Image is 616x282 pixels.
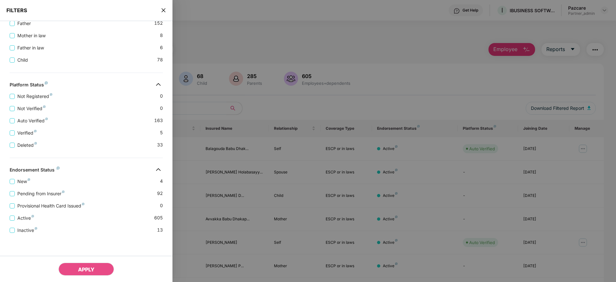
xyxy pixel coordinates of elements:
img: svg+xml;base64,PHN2ZyB4bWxucz0iaHR0cDovL3d3dy53My5vcmcvMjAwMC9zdmciIHdpZHRoPSI4IiBoZWlnaHQ9IjgiIH... [82,203,84,205]
span: 4 [160,178,163,185]
span: Inactive [15,227,40,234]
span: 13 [157,226,163,234]
span: 152 [154,20,163,27]
span: close [161,7,166,13]
span: 0 [160,105,163,112]
img: svg+xml;base64,PHN2ZyB4bWxucz0iaHR0cDovL3d3dy53My5vcmcvMjAwMC9zdmciIHdpZHRoPSI4IiBoZWlnaHQ9IjgiIH... [43,105,46,108]
span: Not Verified [15,105,48,112]
span: New [15,178,33,185]
span: Father [15,20,33,27]
img: svg+xml;base64,PHN2ZyB4bWxucz0iaHR0cDovL3d3dy53My5vcmcvMjAwMC9zdmciIHdpZHRoPSIzMiIgaGVpZ2h0PSIzMi... [153,164,163,175]
span: 163 [154,117,163,124]
span: 0 [160,202,163,209]
span: 33 [157,141,163,149]
span: Auto Verified [15,117,50,124]
img: svg+xml;base64,PHN2ZyB4bWxucz0iaHR0cDovL3d3dy53My5vcmcvMjAwMC9zdmciIHdpZHRoPSIzMiIgaGVpZ2h0PSIzMi... [153,79,163,90]
span: 92 [157,190,163,197]
img: svg+xml;base64,PHN2ZyB4bWxucz0iaHR0cDovL3d3dy53My5vcmcvMjAwMC9zdmciIHdpZHRoPSI4IiBoZWlnaHQ9IjgiIH... [31,215,34,217]
span: Mother in law [15,32,48,39]
span: 8 [160,32,163,39]
span: Active [15,215,37,222]
span: Provisional Health Card Issued [15,202,87,209]
span: Deleted [15,142,40,149]
img: svg+xml;base64,PHN2ZyB4bWxucz0iaHR0cDovL3d3dy53My5vcmcvMjAwMC9zdmciIHdpZHRoPSI4IiBoZWlnaHQ9IjgiIH... [28,178,30,181]
div: Platform Status [10,82,48,90]
span: 6 [160,44,163,51]
span: FILTERS [6,7,27,13]
span: Child [15,57,31,64]
img: svg+xml;base64,PHN2ZyB4bWxucz0iaHR0cDovL3d3dy53My5vcmcvMjAwMC9zdmciIHdpZHRoPSI4IiBoZWlnaHQ9IjgiIH... [62,190,65,193]
span: 605 [154,214,163,222]
span: APPLY [78,266,94,273]
img: svg+xml;base64,PHN2ZyB4bWxucz0iaHR0cDovL3d3dy53My5vcmcvMjAwMC9zdmciIHdpZHRoPSI4IiBoZWlnaHQ9IjgiIH... [34,142,37,145]
img: svg+xml;base64,PHN2ZyB4bWxucz0iaHR0cDovL3d3dy53My5vcmcvMjAwMC9zdmciIHdpZHRoPSI4IiBoZWlnaHQ9IjgiIH... [35,227,37,230]
div: Endorsement Status [10,167,60,175]
span: 78 [157,56,163,64]
span: Father in law [15,44,47,51]
img: svg+xml;base64,PHN2ZyB4bWxucz0iaHR0cDovL3d3dy53My5vcmcvMjAwMC9zdmciIHdpZHRoPSI4IiBoZWlnaHQ9IjgiIH... [57,166,60,170]
img: svg+xml;base64,PHN2ZyB4bWxucz0iaHR0cDovL3d3dy53My5vcmcvMjAwMC9zdmciIHdpZHRoPSI4IiBoZWlnaHQ9IjgiIH... [45,81,48,84]
button: APPLY [58,263,114,276]
img: svg+xml;base64,PHN2ZyB4bWxucz0iaHR0cDovL3d3dy53My5vcmcvMjAwMC9zdmciIHdpZHRoPSI4IiBoZWlnaHQ9IjgiIH... [50,93,52,96]
span: Not Registered [15,93,55,100]
span: Pending from Insurer [15,190,67,197]
img: svg+xml;base64,PHN2ZyB4bWxucz0iaHR0cDovL3d3dy53My5vcmcvMjAwMC9zdmciIHdpZHRoPSI4IiBoZWlnaHQ9IjgiIH... [45,118,48,120]
span: 5 [160,129,163,137]
span: Verified [15,129,39,137]
img: svg+xml;base64,PHN2ZyB4bWxucz0iaHR0cDovL3d3dy53My5vcmcvMjAwMC9zdmciIHdpZHRoPSI4IiBoZWlnaHQ9IjgiIH... [34,130,37,132]
span: 0 [160,93,163,100]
